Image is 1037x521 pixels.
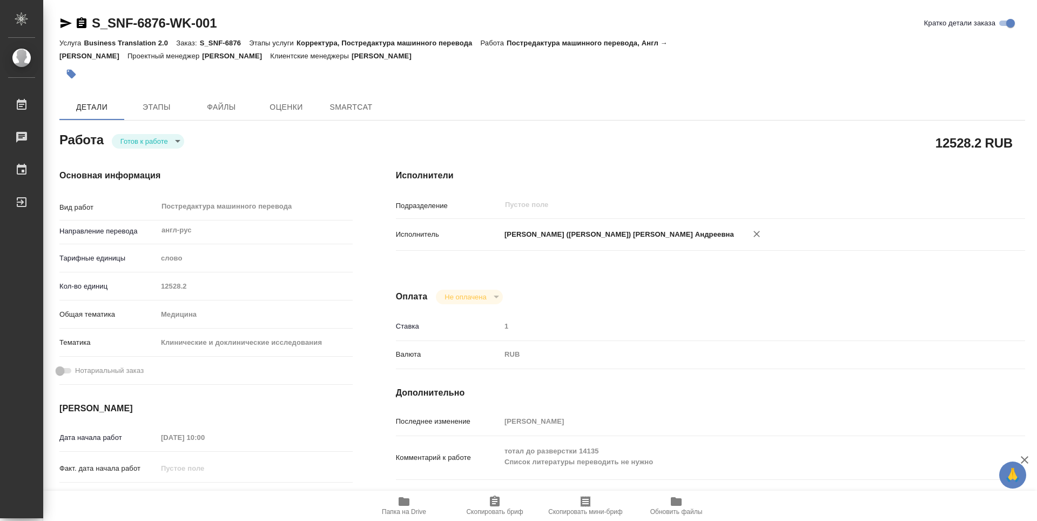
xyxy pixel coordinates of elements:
[270,52,352,60] p: Клиентские менеджеры
[157,460,252,476] input: Пустое поле
[436,290,502,304] div: Готов к работе
[75,365,144,376] span: Нотариальный заказ
[59,281,157,292] p: Кол-во единиц
[157,249,353,268] div: слово
[59,129,104,149] h2: Работа
[260,101,312,114] span: Оценки
[466,508,523,516] span: Скопировать бриф
[924,18,995,29] span: Кратко детали заказа
[396,201,501,211] p: Подразделение
[396,229,501,240] p: Исполнитель
[157,430,252,445] input: Пустое поле
[157,489,252,504] input: Пустое поле
[396,386,1025,399] h4: Дополнительно
[999,462,1026,489] button: 🙏
[59,169,353,182] h4: Основная информация
[84,39,176,47] p: Business Translation 2.0
[59,432,157,443] p: Дата начала работ
[157,278,353,294] input: Пустое поле
[352,52,420,60] p: [PERSON_NAME]
[59,17,72,30] button: Скопировать ссылку для ЯМессенджера
[75,17,88,30] button: Скопировать ссылку
[1004,464,1022,486] span: 🙏
[480,39,507,47] p: Работа
[59,337,157,348] p: Тематика
[631,491,722,521] button: Обновить файлы
[396,416,501,427] p: Последнее изменение
[117,137,171,146] button: Готов к работе
[548,508,622,516] span: Скопировать мини-бриф
[396,321,501,332] p: Ставка
[59,253,157,264] p: Тарифные единицы
[382,508,426,516] span: Папка на Drive
[359,491,449,521] button: Папка на Drive
[59,463,157,474] p: Факт. дата начала работ
[501,229,734,240] p: [PERSON_NAME] ([PERSON_NAME]) [PERSON_NAME] Андреевна
[396,452,501,463] p: Комментарий к работе
[449,491,540,521] button: Скопировать бриф
[59,62,83,86] button: Добавить тэг
[396,290,428,303] h4: Оплата
[501,413,973,429] input: Пустое поле
[745,222,769,246] button: Удалить исполнителя
[59,226,157,237] p: Направление перевода
[59,39,84,47] p: Услуга
[59,309,157,320] p: Общая тематика
[501,486,973,504] textarea: /Clients/Sanofi/Orders/S_SNF-6876/Translated/S_SNF-6876-WK-001
[249,39,297,47] p: Этапы услуги
[59,402,353,415] h4: [PERSON_NAME]
[325,101,377,114] span: SmartCat
[66,101,118,114] span: Детали
[297,39,480,47] p: Корректура, Постредактура машинного перевода
[441,292,489,302] button: Не оплачена
[396,169,1025,182] h4: Исполнители
[504,198,947,211] input: Пустое поле
[202,52,270,60] p: [PERSON_NAME]
[176,39,199,47] p: Заказ:
[157,305,353,324] div: Медицина
[935,133,1013,152] h2: 12528.2 RUB
[501,345,973,364] div: RUB
[112,134,184,149] div: Готов к работе
[200,39,250,47] p: S_SNF-6876
[501,442,973,471] textarea: тотал до разверстки 14135 Список литературы переводить не нужно
[501,318,973,334] input: Пустое поле
[540,491,631,521] button: Скопировать мини-бриф
[131,101,183,114] span: Этапы
[92,16,217,30] a: S_SNF-6876-WK-001
[650,508,703,516] span: Обновить файлы
[396,349,501,360] p: Валюта
[127,52,202,60] p: Проектный менеджер
[59,202,157,213] p: Вид работ
[157,333,353,352] div: Клинические и доклинические исследования
[196,101,247,114] span: Файлы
